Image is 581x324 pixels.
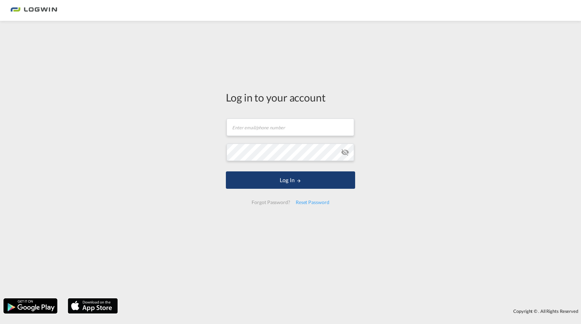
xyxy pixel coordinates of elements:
[341,148,349,156] md-icon: icon-eye-off
[226,90,355,105] div: Log in to your account
[226,171,355,189] button: LOGIN
[10,3,57,18] img: bc73a0e0d8c111efacd525e4c8ad7d32.png
[121,305,581,317] div: Copyright © . All Rights Reserved
[3,298,58,314] img: google.png
[249,196,293,209] div: Forgot Password?
[67,298,118,314] img: apple.png
[293,196,332,209] div: Reset Password
[227,119,354,136] input: Enter email/phone number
